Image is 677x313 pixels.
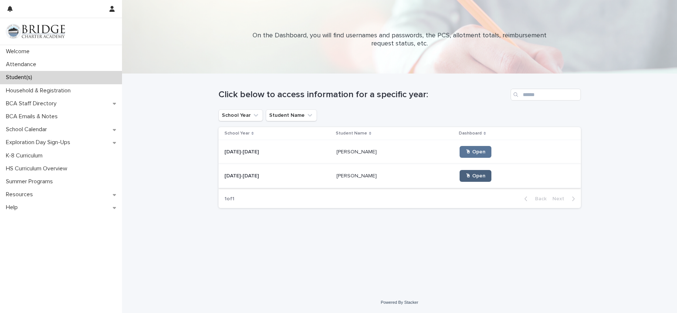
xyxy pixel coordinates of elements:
button: Next [549,195,581,202]
p: 1 of 1 [219,190,240,208]
p: Welcome [3,48,35,55]
p: Resources [3,191,39,198]
p: Student Name [336,129,367,137]
p: Help [3,204,24,211]
p: School Calendar [3,126,53,133]
tr: [DATE]-[DATE][DATE]-[DATE] [PERSON_NAME][PERSON_NAME] 🖱 Open [219,140,581,164]
p: Attendance [3,61,42,68]
span: 🖱 Open [466,149,485,154]
a: 🖱 Open [460,170,491,182]
p: Dashboard [459,129,482,137]
img: V1C1m3IdTEidaUdm9Hs0 [6,24,65,39]
tr: [DATE]-[DATE][DATE]-[DATE] [PERSON_NAME][PERSON_NAME] 🖱 Open [219,164,581,188]
p: HS Curriculum Overview [3,165,73,172]
p: Household & Registration [3,87,77,94]
button: Student Name [266,109,317,121]
a: 🖱 Open [460,146,491,158]
p: Exploration Day Sign-Ups [3,139,76,146]
p: [PERSON_NAME] [336,171,378,179]
p: BCA Staff Directory [3,100,62,107]
a: Powered By Stacker [381,300,418,305]
p: [PERSON_NAME] [336,147,378,155]
h1: Click below to access information for a specific year: [219,89,508,100]
p: K-8 Curriculum [3,152,48,159]
p: School Year [224,129,250,137]
button: School Year [219,109,263,121]
p: Student(s) [3,74,38,81]
p: [DATE]-[DATE] [224,147,260,155]
span: 🖱 Open [466,173,485,178]
p: [DATE]-[DATE] [224,171,260,179]
p: Summer Programs [3,178,59,185]
span: Back [531,196,546,201]
p: BCA Emails & Notes [3,113,64,120]
input: Search [511,89,581,101]
p: On the Dashboard, you will find usernames and passwords, the PCS, allotment totals, reimbursement... [252,32,548,48]
span: Next [552,196,569,201]
button: Back [518,195,549,202]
